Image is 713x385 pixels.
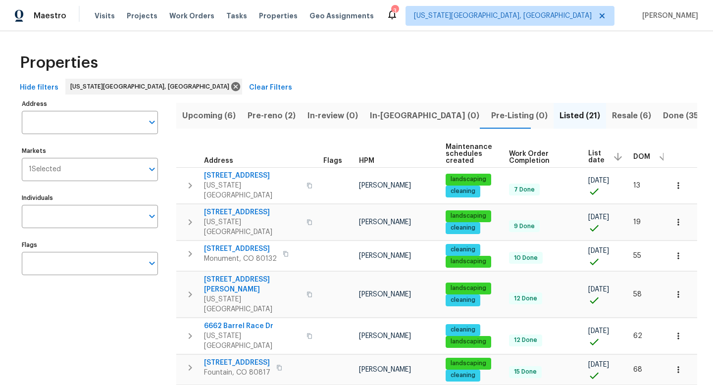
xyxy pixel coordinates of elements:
[588,328,609,335] span: [DATE]
[663,109,707,123] span: Done (358)
[204,217,301,237] span: [US_STATE][GEOGRAPHIC_DATA]
[22,242,158,248] label: Flags
[447,326,479,334] span: cleaning
[204,171,301,181] span: [STREET_ADDRESS]
[370,109,479,123] span: In-[GEOGRAPHIC_DATA] (0)
[510,336,541,344] span: 12 Done
[169,11,214,21] span: Work Orders
[510,294,541,303] span: 12 Done
[633,153,650,160] span: DOM
[633,182,640,189] span: 13
[447,359,490,368] span: landscaping
[259,11,298,21] span: Properties
[29,165,61,174] span: 1 Selected
[588,286,609,293] span: [DATE]
[359,157,374,164] span: HPM
[633,219,641,226] span: 19
[204,244,277,254] span: [STREET_ADDRESS]
[309,11,374,21] span: Geo Assignments
[633,366,642,373] span: 68
[204,331,301,351] span: [US_STATE][GEOGRAPHIC_DATA]
[127,11,157,21] span: Projects
[447,284,490,292] span: landscaping
[447,296,479,304] span: cleaning
[65,79,242,95] div: [US_STATE][GEOGRAPHIC_DATA], [GEOGRAPHIC_DATA]
[70,82,233,92] span: [US_STATE][GEOGRAPHIC_DATA], [GEOGRAPHIC_DATA]
[226,12,247,19] span: Tasks
[359,182,411,189] span: [PERSON_NAME]
[510,222,539,231] span: 9 Done
[34,11,66,21] span: Maestro
[638,11,698,21] span: [PERSON_NAME]
[447,212,490,220] span: landscaping
[95,11,115,21] span: Visits
[245,79,296,97] button: Clear Filters
[22,101,158,107] label: Address
[204,368,270,378] span: Fountain, CO 80817
[307,109,358,123] span: In-review (0)
[16,79,62,97] button: Hide filters
[145,209,159,223] button: Open
[359,291,411,298] span: [PERSON_NAME]
[588,177,609,184] span: [DATE]
[359,366,411,373] span: [PERSON_NAME]
[22,195,158,201] label: Individuals
[588,361,609,368] span: [DATE]
[204,254,277,264] span: Monument, CO 80132
[248,109,296,123] span: Pre-reno (2)
[612,109,651,123] span: Resale (6)
[359,252,411,259] span: [PERSON_NAME]
[391,6,398,16] div: 3
[491,109,548,123] span: Pre-Listing (0)
[447,337,490,346] span: landscaping
[414,11,592,21] span: [US_STATE][GEOGRAPHIC_DATA], [GEOGRAPHIC_DATA]
[204,157,233,164] span: Address
[509,150,571,164] span: Work Order Completion
[588,150,605,164] span: List date
[633,291,642,298] span: 58
[510,254,542,262] span: 10 Done
[447,257,490,266] span: landscaping
[633,333,642,339] span: 62
[447,175,490,184] span: landscaping
[447,245,479,254] span: cleaning
[182,109,236,123] span: Upcoming (6)
[145,256,159,270] button: Open
[588,214,609,221] span: [DATE]
[204,207,301,217] span: [STREET_ADDRESS]
[633,252,641,259] span: 55
[446,144,492,164] span: Maintenance schedules created
[20,58,98,68] span: Properties
[447,187,479,195] span: cleaning
[20,82,58,94] span: Hide filters
[510,368,541,376] span: 15 Done
[204,358,270,368] span: [STREET_ADDRESS]
[359,219,411,226] span: [PERSON_NAME]
[204,181,301,200] span: [US_STATE][GEOGRAPHIC_DATA]
[560,109,600,123] span: Listed (21)
[447,371,479,380] span: cleaning
[588,247,609,254] span: [DATE]
[204,275,301,294] span: [STREET_ADDRESS][PERSON_NAME]
[447,224,479,232] span: cleaning
[359,333,411,339] span: [PERSON_NAME]
[204,294,301,314] span: [US_STATE][GEOGRAPHIC_DATA]
[204,321,301,331] span: 6662 Barrel Race Dr
[22,148,158,154] label: Markets
[510,186,539,194] span: 7 Done
[249,82,292,94] span: Clear Filters
[145,162,159,176] button: Open
[323,157,342,164] span: Flags
[145,115,159,129] button: Open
